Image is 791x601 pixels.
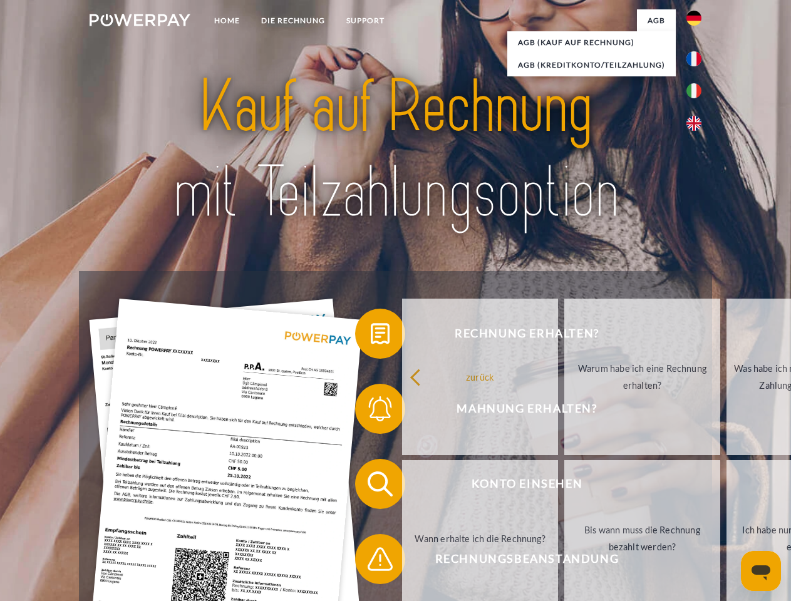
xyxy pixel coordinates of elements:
a: Home [204,9,251,32]
img: qb_warning.svg [364,543,396,575]
button: Rechnung erhalten? [355,309,681,359]
img: title-powerpay_de.svg [120,60,671,240]
a: SUPPORT [336,9,395,32]
div: Wann erhalte ich die Rechnung? [410,530,551,547]
img: qb_bell.svg [364,393,396,424]
button: Konto einsehen [355,459,681,509]
button: Rechnungsbeanstandung [355,534,681,584]
a: agb [637,9,676,32]
img: qb_bill.svg [364,318,396,349]
img: it [686,83,701,98]
div: Warum habe ich eine Rechnung erhalten? [572,360,713,394]
img: qb_search.svg [364,468,396,500]
iframe: Schaltfläche zum Öffnen des Messaging-Fensters [741,551,781,591]
a: DIE RECHNUNG [251,9,336,32]
button: Mahnung erhalten? [355,384,681,434]
div: zurück [410,368,551,385]
div: Bis wann muss die Rechnung bezahlt werden? [572,521,713,555]
img: fr [686,51,701,66]
img: logo-powerpay-white.svg [90,14,190,26]
a: AGB (Kreditkonto/Teilzahlung) [507,54,676,76]
a: AGB (Kauf auf Rechnung) [507,31,676,54]
img: de [686,11,701,26]
img: en [686,116,701,131]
